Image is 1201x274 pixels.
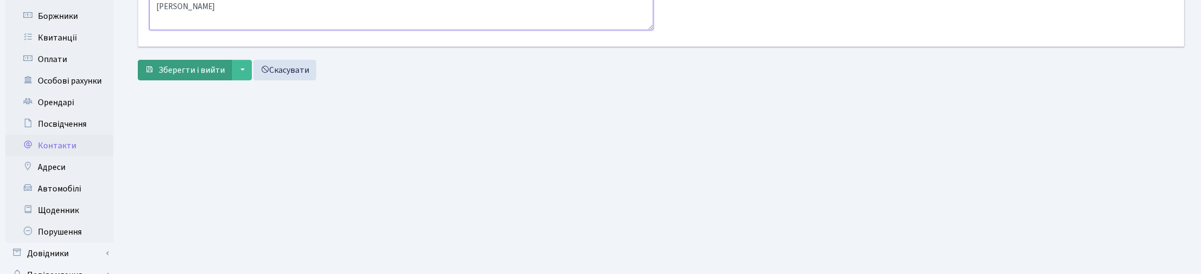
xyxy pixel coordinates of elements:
a: Квитанції [5,27,114,49]
a: Щоденник [5,200,114,221]
a: Посвідчення [5,113,114,135]
a: Боржники [5,5,114,27]
a: Довідники [5,243,114,264]
button: Зберегти і вийти [138,60,232,80]
a: Автомобілі [5,178,114,200]
span: Зберегти і вийти [158,64,225,76]
a: Контакти [5,135,114,156]
a: Оплати [5,49,114,70]
a: Адреси [5,156,114,178]
a: Особові рахунки [5,70,114,92]
a: Скасувати [253,60,316,80]
a: Орендарі [5,92,114,113]
a: Порушення [5,221,114,243]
